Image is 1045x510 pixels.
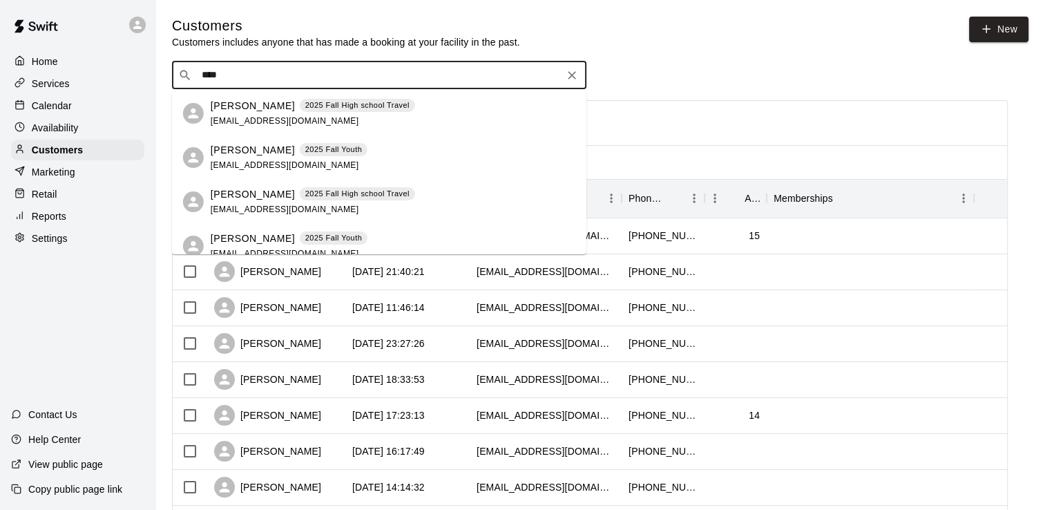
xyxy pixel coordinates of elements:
[11,95,144,116] a: Calendar
[477,301,615,314] div: brimariebenson@gmail.com
[833,189,852,208] button: Sort
[749,408,760,422] div: 14
[704,188,725,209] button: Menu
[28,482,122,496] p: Copy public page link
[629,480,698,494] div: +16123098459
[211,160,359,170] span: [EMAIL_ADDRESS][DOMAIN_NAME]
[477,337,615,350] div: bradleyvanderveren@gmail.com
[28,457,103,471] p: View public page
[32,165,75,179] p: Marketing
[352,480,425,494] div: 2025-08-09 14:14:32
[664,189,684,208] button: Sort
[28,408,77,422] p: Contact Us
[352,265,425,278] div: 2025-08-12 21:40:21
[352,337,425,350] div: 2025-08-11 23:27:26
[953,188,974,209] button: Menu
[32,77,70,91] p: Services
[11,206,144,227] a: Reports
[352,301,425,314] div: 2025-08-12 11:46:14
[477,444,615,458] div: bradnikki@msn.com
[214,441,321,462] div: [PERSON_NAME]
[470,179,622,218] div: Email
[214,405,321,426] div: [PERSON_NAME]
[629,444,698,458] div: +16123276292
[745,179,760,218] div: Age
[28,433,81,446] p: Help Center
[214,333,321,354] div: [PERSON_NAME]
[11,117,144,138] a: Availability
[629,265,698,278] div: +19209158596
[172,35,520,49] p: Customers includes anyone that has made a booking at your facility in the past.
[305,232,362,244] p: 2025 Fall Youth
[183,191,204,212] div: Justin Rother
[622,179,704,218] div: Phone Number
[214,477,321,498] div: [PERSON_NAME]
[629,337,698,350] div: +19206600809
[969,17,1028,42] a: New
[684,188,704,209] button: Menu
[11,73,144,94] a: Services
[32,143,83,157] p: Customers
[629,301,698,314] div: +16122420838
[11,51,144,72] a: Home
[477,408,615,422] div: dfalk@hotmail.com
[629,229,698,243] div: +16159830900
[305,100,410,111] p: 2025 Fall High school Travel
[352,408,425,422] div: 2025-08-11 17:23:13
[305,144,362,155] p: 2025 Fall Youth
[32,55,58,68] p: Home
[183,147,204,168] div: Jason Mousel
[214,369,321,390] div: [PERSON_NAME]
[211,143,295,158] p: [PERSON_NAME]
[32,209,66,223] p: Reports
[305,188,410,200] p: 2025 Fall High school Travel
[183,103,204,124] div: Tara Rother
[172,62,586,89] div: Search customers by name or email
[211,249,359,258] span: [EMAIL_ADDRESS][DOMAIN_NAME]
[629,372,698,386] div: +16128755082
[767,179,974,218] div: Memberships
[352,444,425,458] div: 2025-08-11 16:17:49
[211,205,359,214] span: [EMAIL_ADDRESS][DOMAIN_NAME]
[11,184,144,205] a: Retail
[562,66,582,85] button: Clear
[704,179,767,218] div: Age
[725,189,745,208] button: Sort
[11,228,144,249] a: Settings
[183,236,204,256] div: Owen Mousel
[211,99,295,113] p: [PERSON_NAME]
[214,297,321,318] div: [PERSON_NAME]
[32,99,72,113] p: Calendar
[629,179,664,218] div: Phone Number
[749,229,760,243] div: 15
[32,232,68,245] p: Settings
[211,116,359,126] span: [EMAIL_ADDRESS][DOMAIN_NAME]
[211,187,295,202] p: [PERSON_NAME]
[477,372,615,386] div: meghanacohen@gmail.com
[11,140,144,160] a: Customers
[32,121,79,135] p: Availability
[214,261,321,282] div: [PERSON_NAME]
[477,265,615,278] div: gavinmiller5310@gmail.com
[211,232,295,246] p: [PERSON_NAME]
[477,480,615,494] div: jennysharplynn@yahoo.com
[32,187,57,201] p: Retail
[172,17,520,35] h5: Customers
[629,408,698,422] div: +16122890332
[11,162,144,182] a: Marketing
[774,179,833,218] div: Memberships
[601,188,622,209] button: Menu
[352,372,425,386] div: 2025-08-11 18:33:53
